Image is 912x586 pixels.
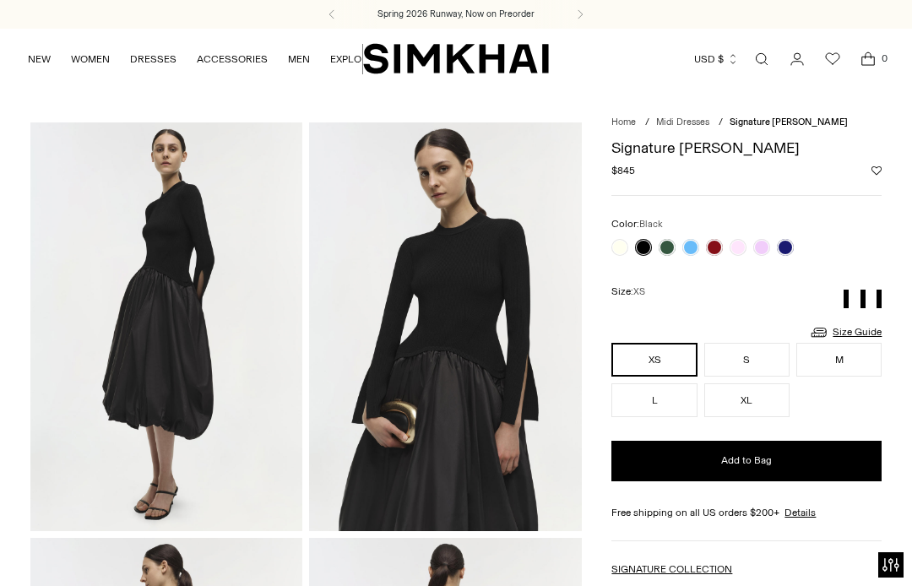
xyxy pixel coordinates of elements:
span: XS [633,286,645,297]
a: Open search modal [745,42,779,76]
a: WOMEN [71,41,110,78]
button: S [704,343,790,377]
div: Free shipping on all US orders $200+ [611,505,882,520]
h1: Signature [PERSON_NAME] [611,140,882,155]
button: USD $ [694,41,739,78]
span: Signature [PERSON_NAME] [730,117,848,128]
a: SIMKHAI [363,42,549,75]
button: L [611,383,697,417]
a: SIGNATURE COLLECTION [611,563,732,575]
a: Spring 2026 Runway, Now on Preorder [377,8,535,21]
a: Home [611,117,636,128]
label: Color: [611,216,663,232]
button: Add to Wishlist [871,165,882,176]
span: Black [639,219,663,230]
iframe: Sign Up via Text for Offers [14,522,170,572]
a: NEW [28,41,51,78]
span: $845 [611,163,635,178]
img: Signature Kenlie Dress [309,122,582,531]
label: Size: [611,284,645,300]
a: Details [784,505,816,520]
button: Add to Bag [611,441,882,481]
img: Signature Kenlie Dress [30,122,303,531]
nav: breadcrumbs [611,116,882,130]
span: 0 [877,51,892,66]
a: Open cart modal [851,42,885,76]
a: Go to the account page [780,42,814,76]
button: M [796,343,882,377]
a: EXPLORE [330,41,374,78]
button: XL [704,383,790,417]
a: ACCESSORIES [197,41,268,78]
button: XS [611,343,697,377]
div: / [645,116,649,130]
div: / [719,116,723,130]
a: DRESSES [130,41,176,78]
a: MEN [288,41,310,78]
span: Add to Bag [721,453,772,468]
a: Size Guide [809,322,882,343]
a: Midi Dresses [656,117,709,128]
a: Wishlist [816,42,850,76]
